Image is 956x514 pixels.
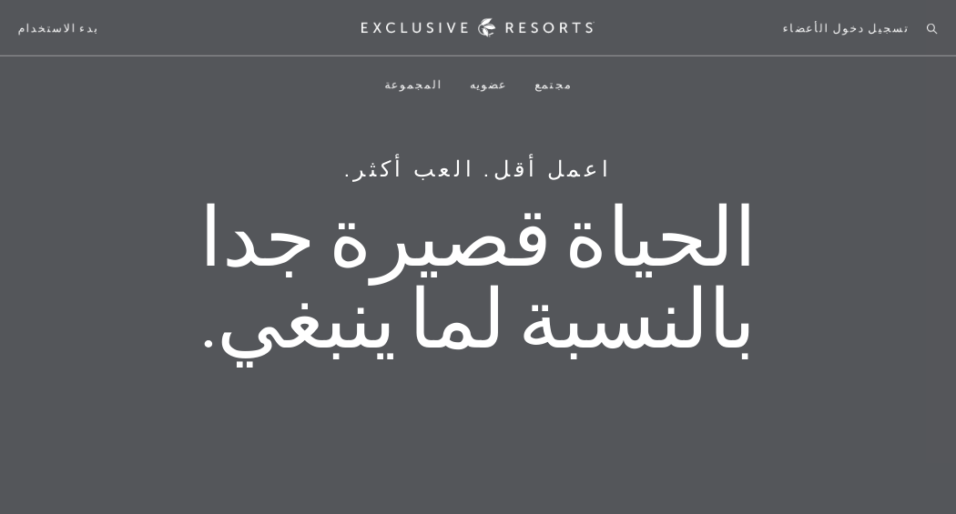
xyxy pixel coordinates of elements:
[782,20,909,36] a: تسجيل دخول الأعضاء
[470,58,508,111] a: عضويه
[344,159,613,181] font: اعمل أقل. العب أكثر.
[534,58,572,111] a: مجتمع
[199,186,757,367] font: الحياة قصيرة جدا بالنسبة لما ينبغي.
[18,20,98,36] a: بدء الاستخدام
[384,58,442,111] a: المجموعة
